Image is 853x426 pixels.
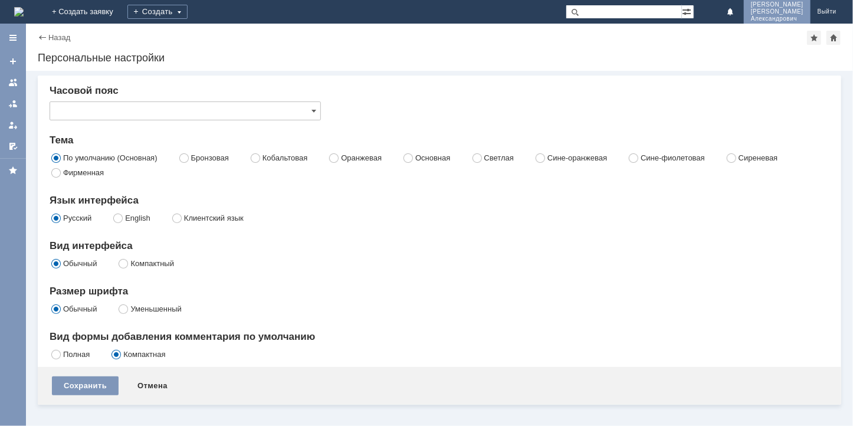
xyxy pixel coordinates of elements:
a: Заявки в моей ответственности [4,94,22,113]
label: Русский [63,214,91,222]
span: Язык интерфейса [50,195,139,206]
span: Тема [50,135,74,146]
label: Компактный [130,259,174,268]
span: Вид интерфейса [50,240,133,251]
label: Уменьшенный [130,304,181,313]
a: Перейти на домашнюю страницу [14,7,24,17]
label: Сине-оранжевая [547,153,607,162]
label: Полная [63,350,90,359]
a: Мои согласования [4,137,22,156]
span: [PERSON_NAME] [751,8,803,15]
div: Добавить в избранное [807,31,821,45]
img: logo [14,7,24,17]
span: [PERSON_NAME] [751,1,803,8]
label: Сине-фиолетовая [641,153,705,162]
div: Создать [127,5,188,19]
span: Александрович [751,15,803,22]
a: Назад [48,33,70,42]
label: Клиентский язык [184,214,244,222]
label: Светлая [484,153,514,162]
label: По умолчанию (Основная) [63,153,158,162]
a: Мои заявки [4,116,22,135]
a: Заявки на командах [4,73,22,92]
label: Обычный [63,259,97,268]
label: Оранжевая [341,153,382,162]
span: Вид формы добавления комментария по умолчанию [50,331,315,342]
div: Сделать домашней страницей [826,31,841,45]
label: Фирменная [63,168,104,177]
div: Персональные настройки [38,52,841,64]
label: Бронзовая [191,153,229,162]
label: Обычный [63,304,97,313]
label: Кобальтовая [263,153,308,162]
span: Размер шрифта [50,286,128,297]
span: Расширенный поиск [682,5,694,17]
label: Компактная [123,350,165,359]
label: Основная [415,153,450,162]
a: Создать заявку [4,52,22,71]
label: English [125,214,150,222]
label: Сиреневая [739,153,778,162]
span: Часовой пояс [50,85,119,96]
